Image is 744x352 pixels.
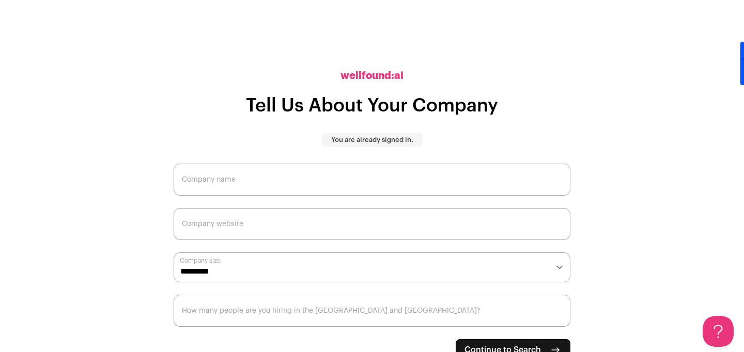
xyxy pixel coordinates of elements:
[246,95,498,116] h1: Tell Us About Your Company
[340,69,404,83] h2: wellfound:ai
[174,164,570,196] input: Company name
[703,316,734,347] iframe: Help Scout Beacon - Open
[174,208,570,240] input: Company website
[331,136,413,144] p: You are already signed in.
[174,295,570,327] input: How many people are you hiring in the US and Canada?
